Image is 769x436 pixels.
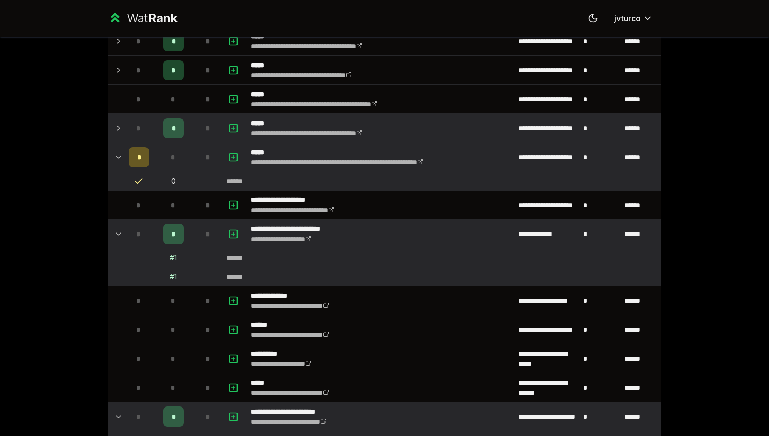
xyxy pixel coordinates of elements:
[108,10,178,26] a: WatRank
[153,172,194,190] td: 0
[148,11,178,25] span: Rank
[170,253,177,263] div: # 1
[614,12,641,24] span: jvturco
[170,272,177,282] div: # 1
[127,10,178,26] div: Wat
[606,9,661,27] button: jvturco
